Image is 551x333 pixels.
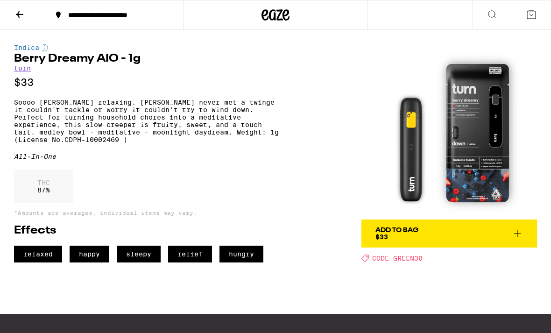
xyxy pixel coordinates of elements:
p: *Amounts are averages, individual items may vary. [14,210,283,216]
span: relief [168,246,212,262]
div: Add To Bag [375,227,418,234]
div: All-In-One [14,153,283,160]
span: hungry [219,246,263,262]
span: CODE GREEN30 [372,255,423,262]
span: $33 [375,233,388,241]
a: turn [14,64,31,72]
img: indicaColor.svg [42,44,48,51]
p: THC [37,179,50,186]
p: Soooo [PERSON_NAME] relaxing. [PERSON_NAME] never met a twinge it couldn't tackle or worry it cou... [14,99,283,143]
span: relaxed [14,246,62,262]
h2: Effects [14,225,283,236]
h1: Berry Dreamy AIO - 1g [14,53,283,64]
p: $33 [14,77,283,88]
span: happy [70,246,109,262]
img: turn - Berry Dreamy AIO - 1g [361,44,537,220]
div: 87 % [14,170,73,203]
button: Add To Bag$33 [361,220,537,248]
span: sleepy [117,246,161,262]
div: Indica [14,44,283,51]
